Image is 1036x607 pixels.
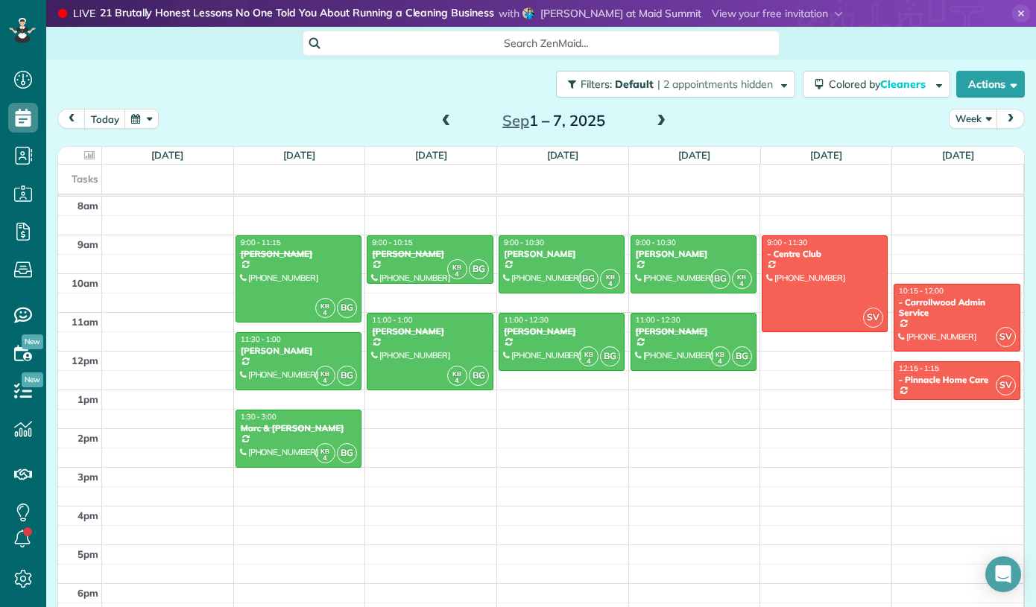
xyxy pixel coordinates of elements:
img: angela-brown-4d683074ae0fcca95727484455e3f3202927d5098cd1ff65ad77dadb9e4011d8.jpg [522,7,534,19]
span: Cleaners [880,77,928,91]
button: prev [57,109,86,129]
div: Marc & [PERSON_NAME] [240,423,357,433]
span: New [22,372,43,387]
span: BG [469,366,489,386]
div: [PERSON_NAME] [635,326,752,337]
span: BG [469,259,489,279]
span: BG [337,298,357,318]
div: [PERSON_NAME] [503,326,620,337]
span: 1pm [78,393,98,405]
span: [PERSON_NAME] at Maid Summit [540,7,701,20]
span: KB [320,369,329,378]
small: 4 [711,355,730,369]
a: Filters: Default | 2 appointments hidden [549,71,795,98]
span: 4pm [78,509,98,521]
button: next [996,109,1025,129]
span: 9:00 - 10:30 [504,238,544,247]
span: Sep [502,111,529,130]
span: 11:00 - 12:30 [504,315,549,325]
span: 10am [72,277,98,289]
span: Colored by [829,77,931,91]
button: Actions [956,71,1025,98]
button: Week [949,109,998,129]
div: - Centre Club [766,249,883,259]
span: 5pm [78,548,98,560]
span: KB [737,273,746,281]
div: [PERSON_NAME] [635,249,752,259]
div: - Carrollwood Admin Service [898,297,1016,319]
span: BG [337,443,357,463]
span: SV [863,308,883,328]
a: [DATE] [810,149,842,161]
small: 4 [733,277,751,291]
span: KB [584,350,593,358]
span: BG [578,269,598,289]
div: - Pinnacle Home Care [898,375,1016,385]
span: 2pm [78,432,98,444]
div: [PERSON_NAME] [503,249,620,259]
div: Open Intercom Messenger [985,556,1021,592]
span: SV [996,375,1016,395]
span: 8am [78,200,98,212]
small: 4 [316,374,335,388]
span: SV [996,327,1016,347]
span: 3pm [78,471,98,483]
div: [PERSON_NAME] [240,249,357,259]
small: 4 [448,267,467,282]
span: 9:00 - 11:30 [767,238,807,247]
span: 9:00 - 10:15 [372,238,412,247]
span: 10:15 - 12:00 [899,286,944,296]
strong: 21 Brutally Honest Lessons No One Told You About Running a Cleaning Business [100,6,494,22]
span: 9:00 - 10:30 [636,238,676,247]
small: 4 [316,451,335,465]
span: 12pm [72,355,98,366]
span: BG [600,346,620,366]
a: [DATE] [547,149,579,161]
span: BG [732,346,752,366]
span: 11:00 - 1:00 [372,315,412,325]
span: 6pm [78,587,98,599]
span: 11:30 - 1:00 [241,334,281,344]
button: Filters: Default | 2 appointments hidden [556,71,795,98]
span: 9:00 - 11:15 [241,238,281,247]
span: 11:00 - 12:30 [636,315,680,325]
div: [PERSON_NAME] [240,346,357,356]
span: New [22,334,43,349]
span: KB [452,263,461,271]
span: | 2 appointments hidden [657,77,773,91]
span: KB [320,302,329,310]
button: today [84,109,126,129]
span: with [499,7,519,20]
a: [DATE] [942,149,974,161]
small: 4 [579,355,598,369]
h2: 1 – 7, 2025 [461,112,647,129]
div: [PERSON_NAME] [371,326,488,337]
span: 9am [78,238,98,250]
span: BG [337,366,357,386]
span: KB [320,447,329,455]
span: BG [710,269,730,289]
span: KB [452,369,461,378]
span: Tasks [72,173,98,185]
a: [DATE] [151,149,183,161]
span: KB [716,350,724,358]
button: Colored byCleaners [803,71,950,98]
small: 4 [316,306,335,320]
span: Default [615,77,654,91]
a: [DATE] [283,149,315,161]
span: KB [606,273,615,281]
span: 1:30 - 3:00 [241,412,277,422]
span: 11am [72,316,98,328]
span: 12:15 - 1:15 [899,363,939,373]
a: [DATE] [415,149,447,161]
div: [PERSON_NAME] [371,249,488,259]
small: 4 [601,277,619,291]
small: 4 [448,374,467,388]
span: Filters: [581,77,612,91]
a: [DATE] [678,149,710,161]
